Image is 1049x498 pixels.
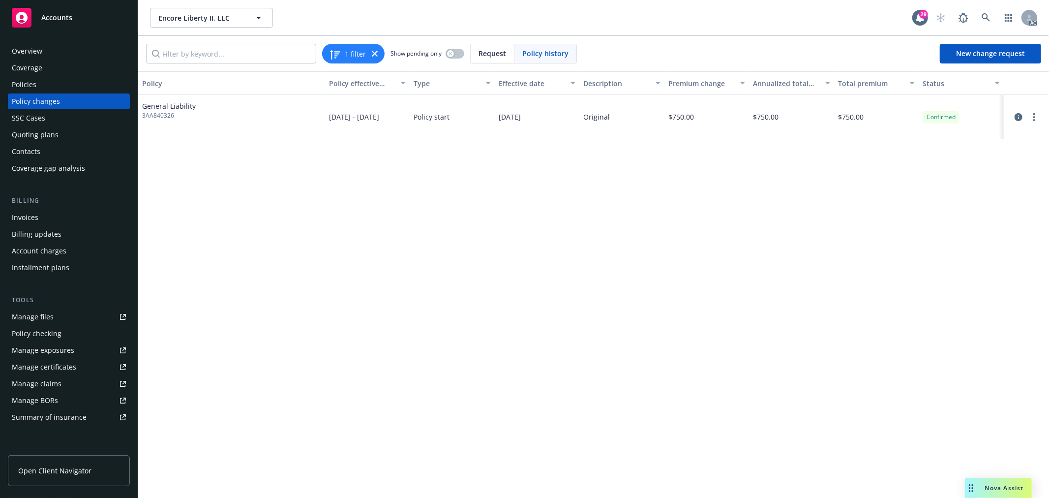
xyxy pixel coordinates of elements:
[325,71,410,95] button: Policy effective dates
[749,71,834,95] button: Annualized total premium change
[8,60,130,76] a: Coverage
[329,112,380,122] span: [DATE] - [DATE]
[12,393,58,408] div: Manage BORs
[8,376,130,392] a: Manage claims
[985,484,1024,492] span: Nova Assist
[8,359,130,375] a: Manage certificates
[583,78,650,89] div: Description
[146,44,316,63] input: Filter by keyword...
[954,8,973,28] a: Report a Bug
[838,112,864,122] span: $750.00
[8,110,130,126] a: SSC Cases
[12,60,42,76] div: Coverage
[8,4,130,31] a: Accounts
[664,71,749,95] button: Premium change
[345,49,366,59] span: 1 filter
[579,71,664,95] button: Description
[8,295,130,305] div: Tools
[965,478,1032,498] button: Nova Assist
[8,326,130,342] a: Policy checking
[919,71,1004,95] button: Status
[12,376,61,392] div: Manage claims
[8,93,130,109] a: Policy changes
[12,243,66,259] div: Account charges
[8,196,130,206] div: Billing
[8,260,130,276] a: Installment plans
[8,144,130,159] a: Contacts
[838,78,904,89] div: Total premium
[12,144,40,159] div: Contacts
[12,77,36,93] div: Policies
[8,77,130,93] a: Policies
[12,309,54,325] div: Manage files
[1013,111,1024,123] a: circleInformation
[8,226,130,242] a: Billing updates
[142,111,196,120] span: 3AA840326
[329,78,395,89] div: Policy effective dates
[390,49,442,58] span: Show pending only
[1028,111,1040,123] a: more
[12,43,42,59] div: Overview
[499,112,521,122] span: [DATE]
[414,78,480,89] div: Type
[8,445,130,455] div: Analytics hub
[668,112,694,122] span: $750.00
[583,112,610,122] div: Original
[753,78,819,89] div: Annualized total premium change
[12,342,74,358] div: Manage exposures
[522,48,569,59] span: Policy history
[414,112,450,122] span: Policy start
[12,210,38,225] div: Invoices
[8,409,130,425] a: Summary of insurance
[834,71,919,95] button: Total premium
[12,326,61,342] div: Policy checking
[12,160,85,176] div: Coverage gap analysis
[8,160,130,176] a: Coverage gap analysis
[479,48,506,59] span: Request
[142,101,196,111] span: General Liability
[41,14,72,22] span: Accounts
[753,112,779,122] span: $750.00
[931,8,951,28] a: Start snowing
[142,78,321,89] div: Policy
[12,359,76,375] div: Manage certificates
[12,93,60,109] div: Policy changes
[12,260,69,276] div: Installment plans
[8,127,130,143] a: Quoting plans
[940,44,1041,63] a: New change request
[923,78,989,89] div: Status
[150,8,273,28] button: Encore Liberty II, LLC
[919,10,928,19] div: 29
[8,309,130,325] a: Manage files
[158,13,243,23] span: Encore Liberty II, LLC
[8,210,130,225] a: Invoices
[668,78,735,89] div: Premium change
[8,43,130,59] a: Overview
[12,110,45,126] div: SSC Cases
[965,478,977,498] div: Drag to move
[8,342,130,358] a: Manage exposures
[8,393,130,408] a: Manage BORs
[12,226,61,242] div: Billing updates
[999,8,1019,28] a: Switch app
[927,113,956,122] span: Confirmed
[12,409,87,425] div: Summary of insurance
[410,71,495,95] button: Type
[18,466,91,476] span: Open Client Navigator
[138,71,325,95] button: Policy
[495,71,580,95] button: Effective date
[499,78,565,89] div: Effective date
[976,8,996,28] a: Search
[8,243,130,259] a: Account charges
[12,127,59,143] div: Quoting plans
[956,49,1025,58] span: New change request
